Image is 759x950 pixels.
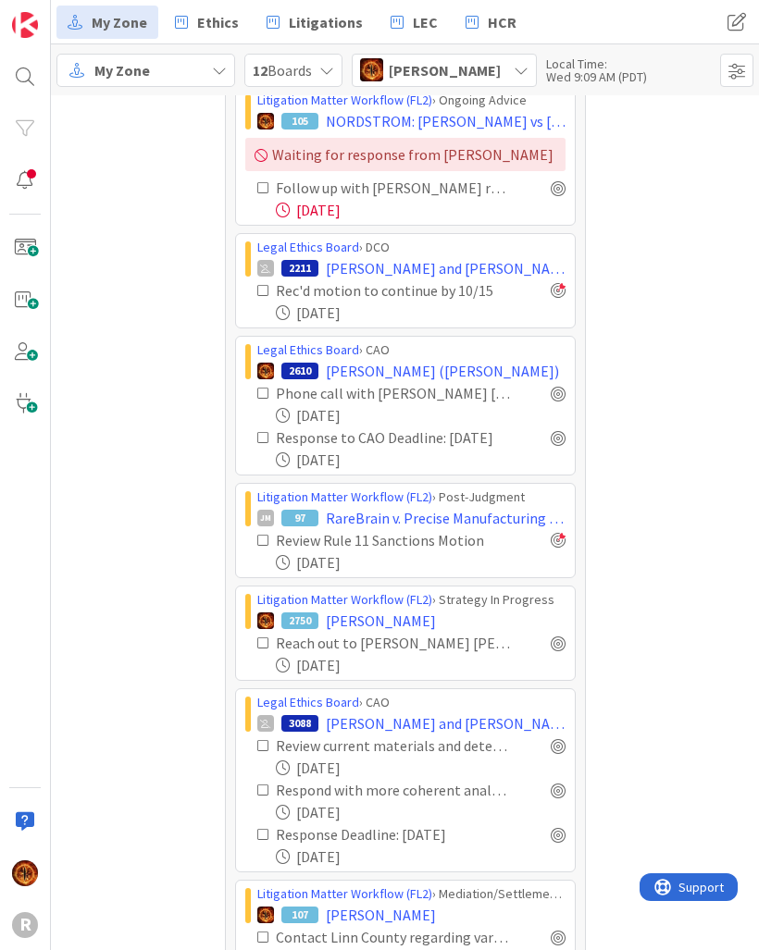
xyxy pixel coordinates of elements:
div: Contact Linn County regarding variance for garage placement. [276,926,510,948]
div: Phone call with [PERSON_NAME] [DATE] 3pm [276,382,510,404]
a: Ethics [164,6,250,39]
div: [DATE] [276,801,566,823]
img: TR [257,113,274,130]
div: [DATE] [276,654,566,676]
div: › Post-Judgment [257,487,566,507]
a: Litigation Matter Workflow (FL2) [257,885,432,902]
div: [DATE] [276,551,566,574]
span: Boards [253,59,312,81]
a: Litigation Matter Workflow (FL2) [257,92,432,108]
a: My Zone [56,6,158,39]
img: TR [257,363,274,379]
span: My Zone [94,59,150,81]
a: HCR [454,6,528,39]
div: › Ongoing Advice [257,91,566,110]
div: 2211 [281,260,318,277]
div: Review current materials and determine if we need anything else [276,734,510,757]
div: [DATE] [276,404,566,426]
span: [PERSON_NAME] [326,610,436,632]
span: LEC [413,11,438,33]
div: [DATE] [276,449,566,471]
div: Reach out to [PERSON_NAME] [PERSON_NAME] Torpe - Atty for [PERSON_NAME] Dealership [276,632,510,654]
img: Visit kanbanzone.com [12,12,38,38]
div: [DATE] [276,302,566,324]
div: [DATE] [276,757,566,779]
div: 97 [281,510,318,526]
div: Local Time: [546,57,647,70]
a: LEC [379,6,449,39]
img: TR [360,58,383,81]
div: › CAO [257,693,566,712]
span: HCR [488,11,516,33]
a: Legal Ethics Board [257,341,359,358]
img: TR [257,612,274,629]
div: 105 [281,113,318,130]
span: [PERSON_NAME] [389,59,501,81]
div: › Strategy In Progress [257,590,566,610]
span: [PERSON_NAME] ([PERSON_NAME]) [326,360,559,382]
div: › DCO [257,238,566,257]
div: Response to CAO Deadline: [DATE] [276,426,510,449]
div: 3088 [281,715,318,732]
img: TR [12,860,38,886]
div: Rec'd motion to continue by 10/15 [276,279,510,302]
div: [DATE] [276,199,566,221]
span: My Zone [92,11,147,33]
div: Review Rule 11 Sanctions Motion [276,529,510,551]
span: [PERSON_NAME] [326,904,436,926]
div: Wed 9:09 AM (PDT) [546,70,647,83]
div: Waiting for response from [PERSON_NAME] [245,138,566,171]
a: Litigation Matter Workflow (FL2) [257,591,432,608]
a: Litigations [255,6,374,39]
div: Response Deadline: [DATE] [276,823,491,845]
div: 2610 [281,363,318,379]
div: 2750 [281,612,318,629]
a: Litigation Matter Workflow (FL2) [257,488,432,505]
span: NORDSTROM: [PERSON_NAME] vs [PERSON_NAME] [326,110,566,132]
div: R [12,912,38,938]
span: [PERSON_NAME] and [PERSON_NAME] [326,257,566,279]
div: › CAO [257,340,566,360]
div: 107 [281,907,318,923]
div: Respond with more coherent analysis of efficacies of keeping the matters separate [276,779,510,801]
span: Litigations [289,11,363,33]
b: 12 [253,61,268,80]
a: Legal Ethics Board [257,239,359,255]
div: [DATE] [276,845,566,868]
div: › Mediation/Settlement in Progress [257,884,566,904]
a: Legal Ethics Board [257,694,359,710]
span: Support [39,3,84,25]
span: [PERSON_NAME] and [PERSON_NAME] ([PERSON_NAME]) [326,712,566,734]
img: TR [257,907,274,923]
div: JM [257,510,274,526]
span: Ethics [197,11,239,33]
span: RareBrain v. Precise Manufacturing & Engineering [326,507,566,529]
div: Follow up with [PERSON_NAME] re: finalizing judgment. [276,177,510,199]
